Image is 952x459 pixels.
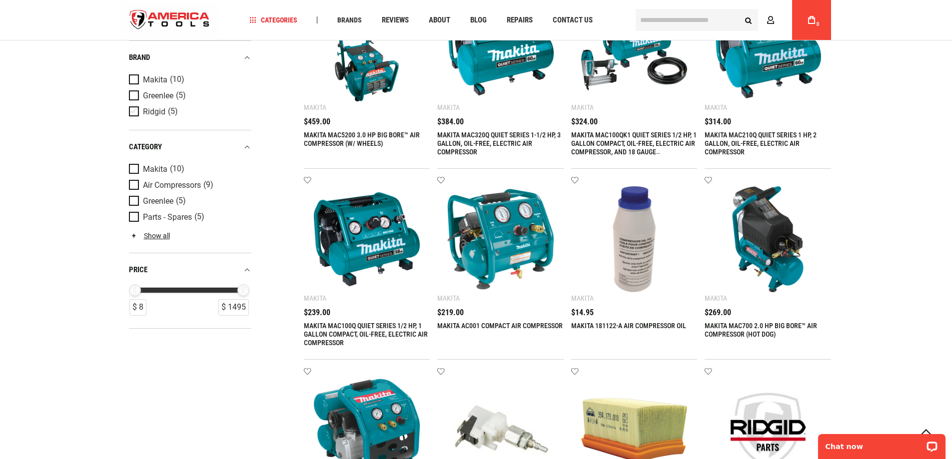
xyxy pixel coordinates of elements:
a: Contact Us [548,13,597,27]
span: $239.00 [304,309,330,317]
a: MAKITA MAC320Q QUIET SERIES 1-1/2 HP, 3 GALLON, OIL-FREE, ELECTRIC AIR COMPRESSOR [437,131,561,156]
div: Makita [705,103,727,111]
span: Brands [337,16,362,23]
a: Blog [466,13,491,27]
a: Parts - Spares (5) [129,211,249,222]
span: (5) [176,197,186,205]
div: price [129,263,251,276]
div: Makita [571,294,594,302]
span: Greenlee [143,196,173,205]
span: 0 [817,21,820,27]
img: America Tools [121,1,218,39]
span: $14.95 [571,309,594,317]
div: category [129,140,251,153]
a: Brands [333,13,366,27]
span: $324.00 [571,118,598,126]
span: Parts - Spares [143,212,192,221]
span: (10) [170,165,184,173]
a: MAKITA MAC100QK1 QUIET SERIES 1/2 HP, 1 GALLON COMPACT, OIL-FREE, ELECTRIC AIR COMPRESSOR, AND 18... [571,131,697,164]
span: (9) [203,181,213,189]
span: $219.00 [437,309,464,317]
div: Makita [437,103,460,111]
span: Air Compressors [143,180,201,189]
a: Show all [129,231,170,239]
a: MAKITA MAC5200 3.0 HP BIG BORE™ AIR COMPRESSOR (W/ WHEELS) [304,131,420,147]
span: Makita [143,164,167,173]
iframe: LiveChat chat widget [812,428,952,459]
div: Makita [437,294,460,302]
div: Makita [304,294,326,302]
a: store logo [121,1,218,39]
span: Ridgid [143,107,165,116]
a: MAKITA MAC210Q QUIET SERIES 1 HP, 2 GALLON, OIL-FREE, ELECTRIC AIR COMPRESSOR [705,131,817,156]
img: MAKITA 181122-A AIR COMPRESSOR OIL [581,186,688,293]
span: Blog [470,16,487,24]
a: MAKITA AC001 COMPACT AIR COMPRESSOR [437,322,563,330]
span: Repairs [507,16,533,24]
button: Search [739,10,758,29]
span: Greenlee [143,91,173,100]
span: Makita [143,75,167,84]
span: (5) [168,107,178,116]
div: Makita [304,103,326,111]
a: Repairs [502,13,537,27]
span: Reviews [382,16,409,24]
a: Makita (10) [129,74,249,85]
a: Greenlee (5) [129,90,249,101]
span: Contact Us [553,16,593,24]
a: Makita (10) [129,163,249,174]
a: Ridgid (5) [129,106,249,117]
a: Categories [245,13,302,27]
a: Greenlee (5) [129,195,249,206]
span: $269.00 [705,309,731,317]
span: $384.00 [437,118,464,126]
span: About [429,16,450,24]
img: MAKITA MAC700 2.0 HP BIG BORE™ AIR COMPRESSOR (HOT DOG) [715,186,821,293]
img: MAKITA AC001 COMPACT AIR COMPRESSOR [447,186,554,293]
span: (5) [194,213,204,221]
span: Categories [249,16,297,23]
div: Makita [705,294,727,302]
span: (5) [176,91,186,100]
div: Product Filters [129,40,251,328]
a: Reviews [377,13,413,27]
span: (10) [170,75,184,84]
a: MAKITA MAC100Q QUIET SERIES 1/2 HP, 1 GALLON COMPACT, OIL-FREE, ELECTRIC AIR COMPRESSOR [304,322,428,347]
span: $459.00 [304,118,330,126]
div: Makita [571,103,594,111]
a: Air Compressors (9) [129,179,249,190]
div: Brand [129,50,251,64]
span: $314.00 [705,118,731,126]
img: MAKITA MAC100Q QUIET SERIES 1/2 HP, 1 GALLON COMPACT, OIL-FREE, ELECTRIC AIR COMPRESSOR [314,186,420,293]
a: About [424,13,455,27]
div: $ 1495 [218,299,249,315]
div: $ 8 [129,299,146,315]
a: MAKITA 181122-A AIR COMPRESSOR OIL [571,322,686,330]
a: MAKITA MAC700 2.0 HP BIG BORE™ AIR COMPRESSOR (HOT DOG) [705,322,817,338]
